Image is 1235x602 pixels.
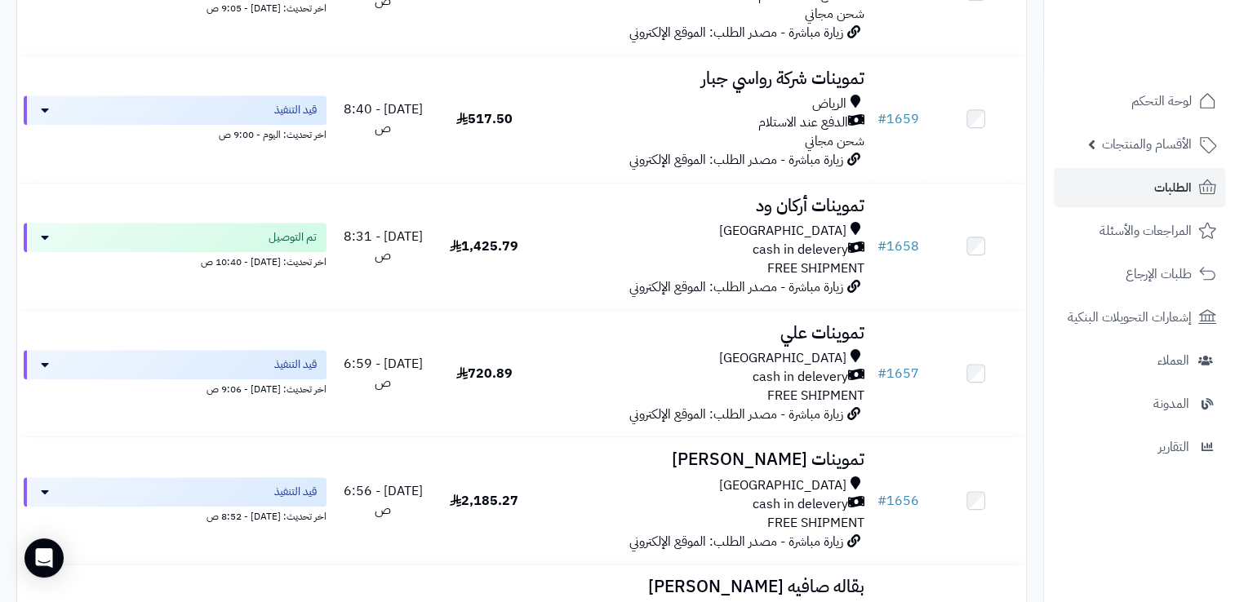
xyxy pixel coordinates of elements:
span: قيد التنفيذ [274,102,317,118]
span: FREE SHIPMENT [766,259,864,278]
span: [GEOGRAPHIC_DATA] [718,349,846,368]
span: [DATE] - 8:31 ص [344,227,423,265]
span: 2,185.27 [450,491,518,511]
span: 517.50 [456,109,513,129]
a: #1659 [877,109,918,129]
h3: تموينات شركة رواسي جبار [541,69,864,88]
a: #1657 [877,364,918,383]
a: المراجعات والأسئلة [1054,211,1225,250]
a: الطلبات [1054,168,1225,207]
div: اخر تحديث: [DATE] - 9:06 ص [24,379,327,396]
span: شحن مجاني [804,4,864,24]
span: الطلبات [1154,176,1192,199]
div: Open Intercom Messenger [24,538,64,578]
a: المدونة [1054,384,1225,423]
div: اخر تحديث: اليوم - 9:00 ص [24,125,327,142]
span: # [877,491,886,511]
span: التقارير [1158,436,1189,458]
div: اخر تحديث: [DATE] - 10:40 ص [24,252,327,269]
span: cash in delevery [752,368,847,387]
span: تم التوصيل [269,229,317,246]
a: التقارير [1054,427,1225,467]
span: طلبات الإرجاع [1126,263,1192,286]
span: الأقسام والمنتجات [1102,133,1192,156]
span: زيارة مباشرة - مصدر الطلب: الموقع الإلكتروني [629,150,842,170]
h3: تموينات أركان ود [541,197,864,215]
span: [GEOGRAPHIC_DATA] [718,222,846,241]
h3: تموينات [PERSON_NAME] [541,450,864,469]
span: لوحة التحكم [1131,90,1192,113]
h3: تموينات علي [541,324,864,343]
a: طلبات الإرجاع [1054,255,1225,294]
span: # [877,237,886,256]
span: المراجعات والأسئلة [1100,219,1192,242]
a: إشعارات التحويلات البنكية [1054,298,1225,337]
span: زيارة مباشرة - مصدر الطلب: الموقع الإلكتروني [629,532,842,551]
span: 720.89 [456,364,513,383]
a: #1658 [877,237,918,256]
span: إشعارات التحويلات البنكية [1068,306,1192,329]
img: logo-2.png [1124,43,1219,77]
h3: بقاله صافيه [PERSON_NAME] [541,578,864,596]
span: # [877,364,886,383]
span: [DATE] - 8:40 ص [344,100,423,138]
a: #1656 [877,491,918,511]
span: 1,425.79 [450,237,518,256]
span: [DATE] - 6:59 ص [344,354,423,392]
span: [GEOGRAPHIC_DATA] [718,476,846,495]
span: زيارة مباشرة - مصدر الطلب: الموقع الإلكتروني [629,405,842,424]
div: اخر تحديث: [DATE] - 8:52 ص [24,507,327,524]
a: العملاء [1054,341,1225,380]
span: الدفع عند الاستلام [757,113,847,132]
span: قيد التنفيذ [274,356,317,373]
span: زيارة مباشرة - مصدر الطلب: الموقع الإلكتروني [629,23,842,42]
span: قيد التنفيذ [274,484,317,500]
span: FREE SHIPMENT [766,513,864,533]
span: زيارة مباشرة - مصدر الطلب: الموقع الإلكتروني [629,277,842,297]
span: الرياض [811,95,846,113]
span: العملاء [1157,349,1189,372]
span: cash in delevery [752,495,847,514]
span: شحن مجاني [804,131,864,151]
span: cash in delevery [752,241,847,259]
span: # [877,109,886,129]
span: FREE SHIPMENT [766,386,864,405]
span: [DATE] - 6:56 ص [344,481,423,520]
a: لوحة التحكم [1054,82,1225,121]
span: المدونة [1153,392,1189,415]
